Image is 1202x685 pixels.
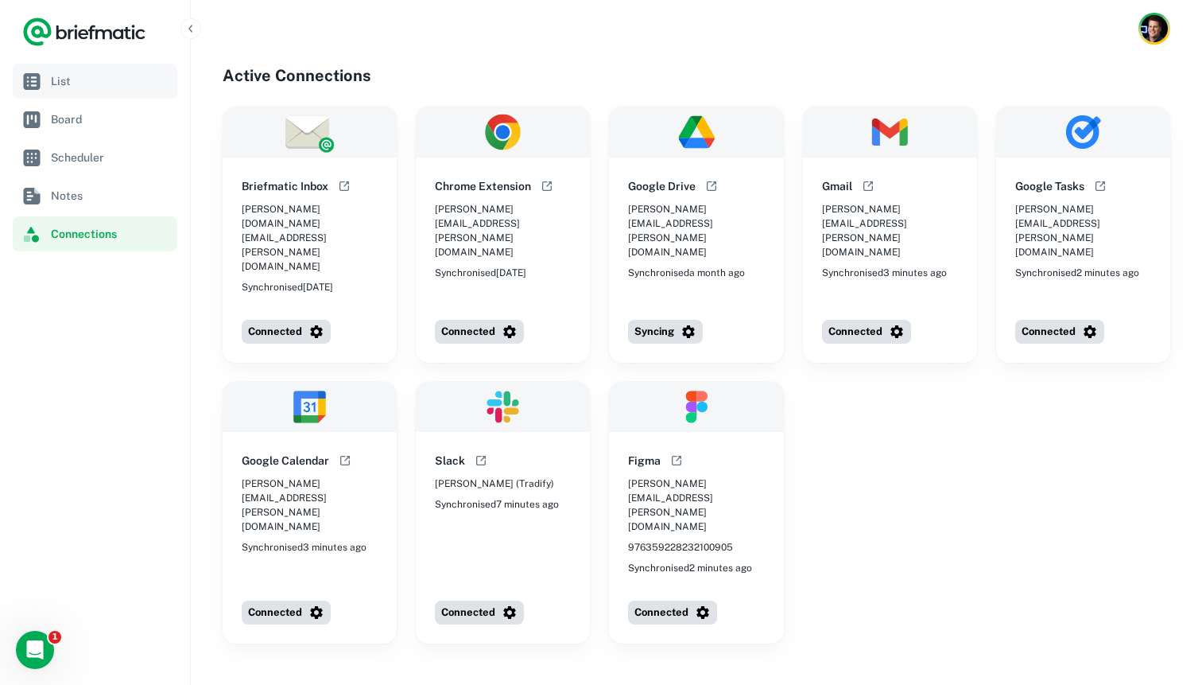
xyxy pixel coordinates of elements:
img: Google Calendar [223,382,397,433]
button: Open help documentation [1091,177,1110,196]
h6: Chrome Extension [435,177,531,195]
span: [PERSON_NAME][EMAIL_ADDRESS][PERSON_NAME][DOMAIN_NAME] [628,202,764,259]
span: Synchronised 3 minutes ago [242,540,366,555]
button: Connected [1015,320,1104,344]
span: [PERSON_NAME][EMAIL_ADDRESS][PERSON_NAME][DOMAIN_NAME] [822,202,958,259]
span: 976359228232100905 [628,540,733,555]
button: Open help documentation [537,177,556,196]
button: Open help documentation [335,451,355,470]
span: [PERSON_NAME][EMAIL_ADDRESS][PERSON_NAME][DOMAIN_NAME] [435,202,571,259]
img: Gmail [803,107,977,158]
span: Synchronised a month ago [628,266,745,280]
iframe: Intercom live chat [16,631,54,669]
button: Account button [1138,13,1170,45]
h6: Google Drive [628,177,696,195]
span: Notes [51,187,171,204]
span: Synchronised 2 minutes ago [1015,266,1139,280]
h6: Figma [628,452,661,469]
span: [PERSON_NAME][DOMAIN_NAME][EMAIL_ADDRESS][PERSON_NAME][DOMAIN_NAME] [242,202,378,274]
h6: Slack [435,452,465,469]
span: Board [51,111,171,128]
h6: Google Calendar [242,452,329,469]
span: Synchronised 2 minutes ago [628,561,752,575]
button: Open help documentation [335,177,354,196]
span: Synchronised 7 minutes ago [435,497,559,512]
button: Open help documentation [667,451,686,470]
span: Synchronised 3 minutes ago [822,266,947,280]
span: Scheduler [51,149,171,166]
span: [PERSON_NAME] (Tradify) [435,477,554,491]
img: Slack [416,382,590,433]
button: Open help documentation [702,177,721,196]
a: Connections [13,216,177,251]
button: Connected [242,320,331,344]
button: Connected [435,601,524,625]
button: Connected [435,320,524,344]
a: Logo [22,16,146,48]
span: [PERSON_NAME][EMAIL_ADDRESS][PERSON_NAME][DOMAIN_NAME] [242,477,378,534]
button: Connected [242,601,331,625]
button: Syncing [628,320,703,344]
span: [PERSON_NAME][EMAIL_ADDRESS][PERSON_NAME][DOMAIN_NAME] [628,477,764,534]
img: Briefmatic Inbox [223,107,397,158]
a: List [13,64,177,99]
h6: Gmail [822,177,852,195]
h6: Briefmatic Inbox [242,177,328,195]
button: Connected [628,601,717,625]
span: Synchronised [DATE] [242,280,333,294]
span: List [51,72,171,90]
h6: Google Tasks [1015,177,1084,195]
img: Google Drive [609,107,783,158]
span: [PERSON_NAME][EMAIL_ADDRESS][PERSON_NAME][DOMAIN_NAME] [1015,202,1151,259]
img: Google Tasks [996,107,1170,158]
button: Connected [822,320,911,344]
img: Ross Howard [1141,15,1168,42]
h4: Active Connections [223,64,1170,88]
a: Board [13,102,177,137]
img: Chrome Extension [416,107,590,158]
a: Notes [13,178,177,213]
button: Open help documentation [471,451,490,470]
span: Synchronised [DATE] [435,266,526,280]
span: Connections [51,225,171,243]
button: Open help documentation [859,177,878,196]
img: Figma [609,382,783,433]
a: Scheduler [13,140,177,175]
span: 1 [48,631,61,644]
